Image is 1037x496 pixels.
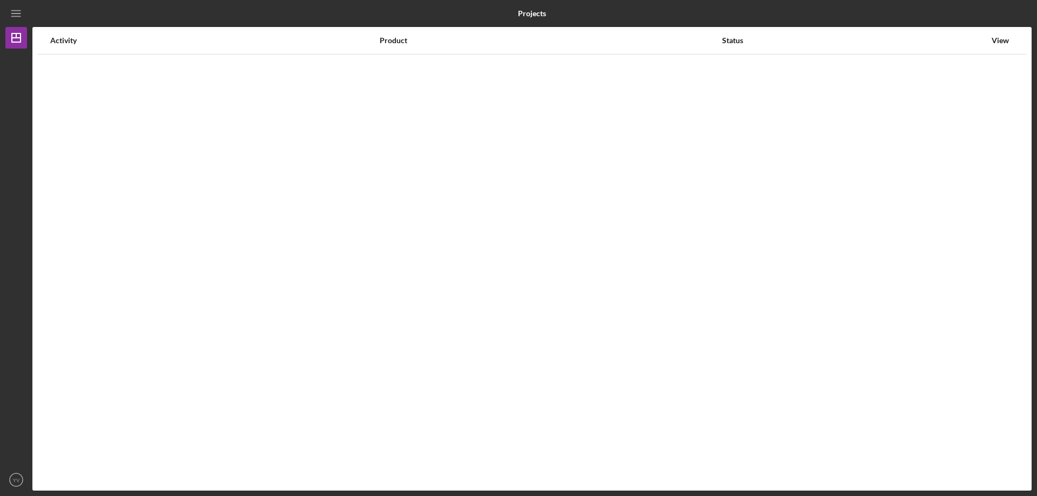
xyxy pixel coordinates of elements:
[50,36,379,45] div: Activity
[380,36,721,45] div: Product
[722,36,986,45] div: Status
[518,9,546,18] b: Projects
[5,469,27,491] button: YV
[13,477,20,483] text: YV
[987,36,1014,45] div: View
